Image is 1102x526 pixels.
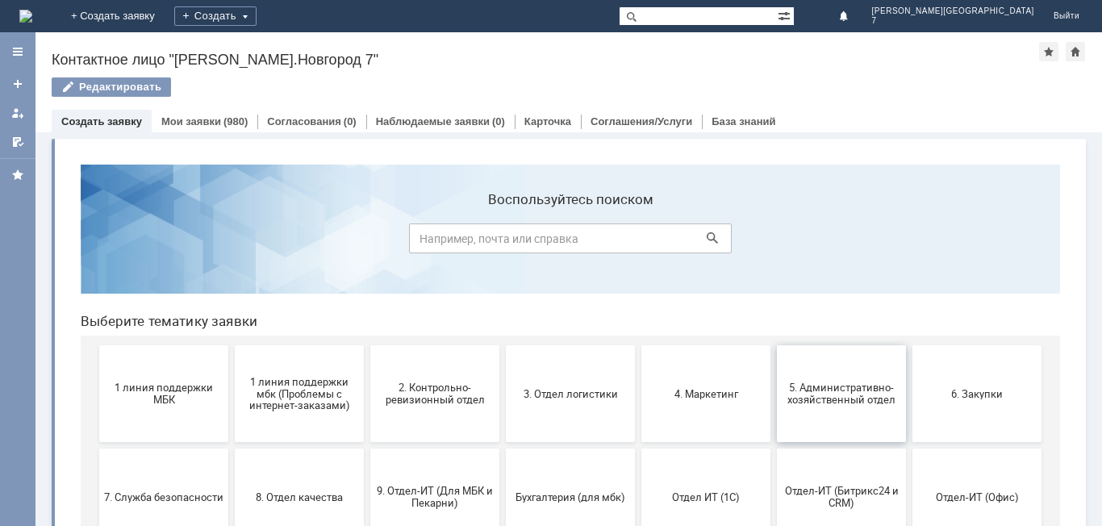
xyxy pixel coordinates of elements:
[714,230,833,254] span: 5. Административно-хозяйственный отдел
[524,115,571,127] a: Карточка
[714,333,833,357] span: Отдел-ИТ (Битрикс24 и CRM)
[36,230,156,254] span: 1 линия поддержки МБК
[492,115,505,127] div: (0)
[172,223,291,260] span: 1 линия поддержки мбк (Проблемы с интернет-заказами)
[19,10,32,23] img: logo
[845,297,974,394] button: Отдел-ИТ (Офис)
[344,115,357,127] div: (0)
[438,297,567,394] button: Бухгалтерия (для мбк)
[1039,42,1058,61] div: Добавить в избранное
[578,339,698,351] span: Отдел ИТ (1С)
[712,115,775,127] a: База знаний
[574,297,703,394] button: Отдел ИТ (1С)
[174,6,257,26] div: Создать
[36,442,156,454] span: Финансовый отдел
[5,71,31,97] a: Создать заявку
[307,230,427,254] span: 2. Контрольно-ревизионный отдел
[307,333,427,357] span: 9. Отдел-ИТ (Для МБК и Пекарни)
[443,430,562,466] span: [PERSON_NAME]. Услуги ИТ для МБК (оформляет L1)
[303,194,432,290] button: 2. Контрольно-ревизионный отдел
[52,52,1039,68] div: Контактное лицо "[PERSON_NAME].Новгород 7"
[167,400,296,497] button: Франчайзинг
[578,236,698,248] span: 4. Маркетинг
[31,194,161,290] button: 1 линия поддержки МБК
[443,339,562,351] span: Бухгалтерия (для мбк)
[778,7,794,23] span: Расширенный поиск
[845,194,974,290] button: 6. Закупки
[267,115,341,127] a: Согласования
[443,236,562,248] span: 3. Отдел логистики
[61,115,142,127] a: Создать заявку
[5,129,31,155] a: Мои согласования
[341,40,664,56] label: Воспользуйтесь поиском
[574,400,703,497] button: не актуален
[172,339,291,351] span: 8. Отдел качества
[167,194,296,290] button: 1 линия поддержки мбк (Проблемы с интернет-заказами)
[307,436,427,461] span: Это соглашение не активно!
[31,297,161,394] button: 7. Служба безопасности
[438,194,567,290] button: 3. Отдел логистики
[36,339,156,351] span: 7. Служба безопасности
[161,115,221,127] a: Мои заявки
[574,194,703,290] button: 4. Маркетинг
[31,400,161,497] button: Финансовый отдел
[872,16,1034,26] span: 7
[578,442,698,454] span: не актуален
[341,72,664,102] input: Например, почта или справка
[167,297,296,394] button: 8. Отдел качества
[13,161,992,177] header: Выберите тематику заявки
[709,297,838,394] button: Отдел-ИТ (Битрикс24 и CRM)
[849,339,969,351] span: Отдел-ИТ (Офис)
[303,297,432,394] button: 9. Отдел-ИТ (Для МБК и Пекарни)
[5,100,31,126] a: Мои заявки
[872,6,1034,16] span: [PERSON_NAME][GEOGRAPHIC_DATA]
[376,115,490,127] a: Наблюдаемые заявки
[19,10,32,23] a: Перейти на домашнюю страницу
[172,442,291,454] span: Франчайзинг
[709,194,838,290] button: 5. Административно-хозяйственный отдел
[591,115,692,127] a: Соглашения/Услуги
[223,115,248,127] div: (980)
[438,400,567,497] button: [PERSON_NAME]. Услуги ИТ для МБК (оформляет L1)
[1066,42,1085,61] div: Сделать домашней страницей
[849,236,969,248] span: 6. Закупки
[303,400,432,497] button: Это соглашение не активно!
